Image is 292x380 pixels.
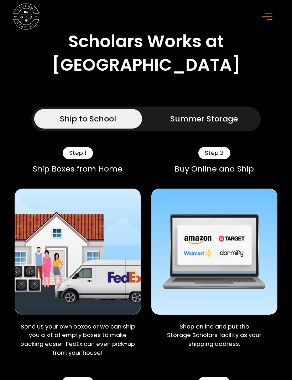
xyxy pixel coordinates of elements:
div: Summer Storage [170,113,238,125]
p: Shop online and put the Storage Scholars facility as your shipping address. [156,322,272,349]
div: Step 2 [198,147,230,159]
a: home [13,3,40,29]
h2: How Storage Scholars Works at [15,11,277,51]
div: menu [258,6,279,27]
div: Ship Boxes from Home [15,164,141,174]
div: Buy Online and Ship [151,164,277,174]
p: Send us your own boxes or we can ship you a kit of empty boxes to make packing easier. FedEx can ... [20,322,136,358]
img: Storage Scholars main logo [13,3,40,29]
div: Ship to School [60,113,116,125]
h2: [GEOGRAPHIC_DATA] [52,55,240,75]
div: Step 1 [63,147,93,159]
